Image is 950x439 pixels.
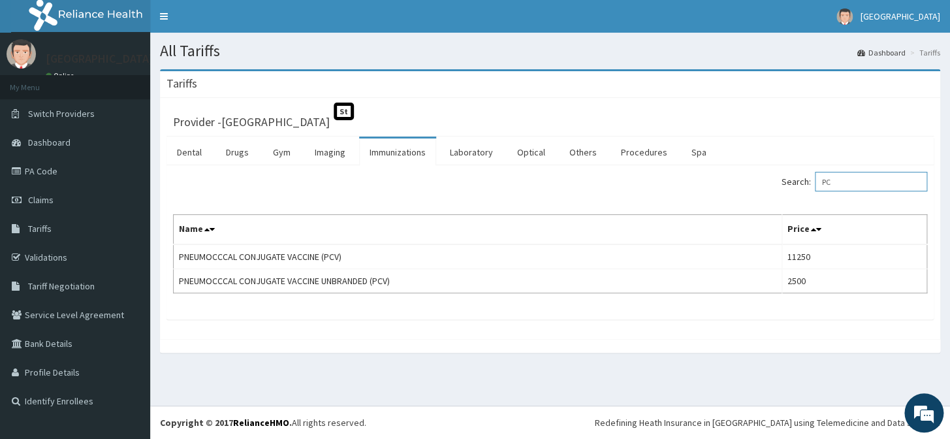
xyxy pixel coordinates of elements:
[907,47,940,58] li: Tariffs
[857,47,906,58] a: Dashboard
[160,42,940,59] h1: All Tariffs
[359,138,436,166] a: Immunizations
[782,269,926,293] td: 2500
[610,138,678,166] a: Procedures
[28,223,52,235] span: Tariffs
[214,7,245,38] div: Minimize live chat window
[28,137,71,148] span: Dashboard
[782,244,926,269] td: 11250
[28,280,95,292] span: Tariff Negotiation
[836,8,853,25] img: User Image
[24,65,53,98] img: d_794563401_company_1708531726252_794563401
[861,10,940,22] span: [GEOGRAPHIC_DATA]
[262,138,301,166] a: Gym
[233,417,289,429] a: RelianceHMO
[681,138,717,166] a: Spa
[46,53,153,65] p: [GEOGRAPHIC_DATA]
[215,138,259,166] a: Drugs
[304,138,356,166] a: Imaging
[174,244,782,269] td: PNEUMOCCCAL CONJUGATE VACCINE (PCV)
[68,73,219,90] div: Chat with us now
[166,78,197,89] h3: Tariffs
[7,297,249,342] textarea: Type your message and hit 'Enter'
[595,416,940,429] div: Redefining Heath Insurance in [GEOGRAPHIC_DATA] using Telemedicine and Data Science!
[160,417,292,429] strong: Copyright © 2017 .
[782,172,927,191] label: Search:
[28,108,95,120] span: Switch Providers
[174,269,782,293] td: PNEUMOCCCAL CONJUGATE VACCINE UNBRANDED (PCV)
[174,215,782,245] th: Name
[166,138,212,166] a: Dental
[439,138,503,166] a: Laboratory
[28,194,54,206] span: Claims
[334,103,354,120] span: St
[559,138,607,166] a: Others
[76,135,180,267] span: We're online!
[7,39,36,69] img: User Image
[150,406,950,439] footer: All rights reserved.
[507,138,556,166] a: Optical
[782,215,926,245] th: Price
[815,172,927,191] input: Search:
[46,71,77,80] a: Online
[173,116,330,128] h3: Provider - [GEOGRAPHIC_DATA]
